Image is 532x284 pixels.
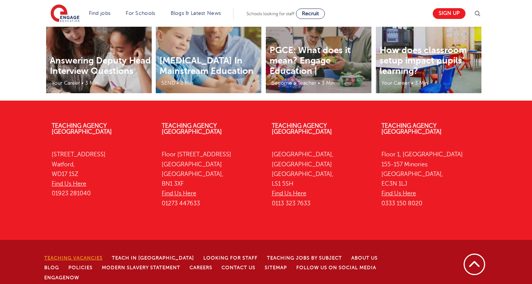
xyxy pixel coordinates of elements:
a: Teaching Agency [GEOGRAPHIC_DATA] [162,123,222,135]
a: Find jobs [89,10,111,16]
a: Teaching Vacancies [44,255,103,261]
p: Floor [STREET_ADDRESS] [GEOGRAPHIC_DATA] [GEOGRAPHIC_DATA], BN1 3XF 01273 447633 [162,150,261,208]
a: Sign up [433,8,465,19]
img: Engage Education [51,4,80,23]
a: EngageNow [44,275,79,280]
p: [GEOGRAPHIC_DATA], [GEOGRAPHIC_DATA] [GEOGRAPHIC_DATA], LS1 5SH 0113 323 7633 [272,150,371,208]
span: Recruit [302,11,319,16]
li: • [317,79,321,87]
li: 3 Min [84,79,99,87]
a: Teach in [GEOGRAPHIC_DATA] [112,255,194,261]
li: SEND [158,79,176,87]
a: Recruit [296,9,325,19]
a: Find Us Here [52,180,86,187]
a: Blog [44,265,59,270]
a: Policies [68,265,93,270]
a: [MEDICAL_DATA] In Mainstream Education [159,55,254,76]
li: 3 Min [321,79,335,87]
a: For Schools [126,10,155,16]
a: Find Us Here [381,190,416,197]
li: Your Career [378,79,410,87]
a: Teaching Agency [GEOGRAPHIC_DATA] [381,123,442,135]
li: 3 Min [180,79,194,87]
a: Careers [190,265,212,270]
li: • [410,79,414,87]
li: • [176,79,180,87]
a: Sitemap [265,265,287,270]
a: How does classroom setup impact pupils’ learning? [380,45,467,76]
span: Schools looking for staff [246,11,294,16]
a: Modern Slavery Statement [102,265,180,270]
p: Floor 1, [GEOGRAPHIC_DATA] 155-157 Minories [GEOGRAPHIC_DATA], EC3N 1LJ 0333 150 8020 [381,150,480,208]
a: Answering Deputy Head Interview Questions [50,55,151,76]
a: Teaching Agency [GEOGRAPHIC_DATA] [52,123,112,135]
p: [STREET_ADDRESS] Watford, WD17 1SZ 01923 281040 [52,150,151,198]
li: Your Career [48,79,81,87]
a: Follow us on Social Media [296,265,376,270]
a: Blogs & Latest News [171,10,221,16]
li: 3 Min [414,79,429,87]
a: PGCE: What does it mean? Engage Education | [270,45,351,76]
a: Find Us Here [162,190,196,197]
a: Teaching jobs by subject [267,255,342,261]
a: Find Us Here [272,190,306,197]
a: Looking for staff [203,255,258,261]
li: • [81,79,84,87]
a: Teaching Agency [GEOGRAPHIC_DATA] [272,123,332,135]
a: Contact Us [222,265,255,270]
li: Become a Teacher [268,79,317,87]
a: About Us [351,255,378,261]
